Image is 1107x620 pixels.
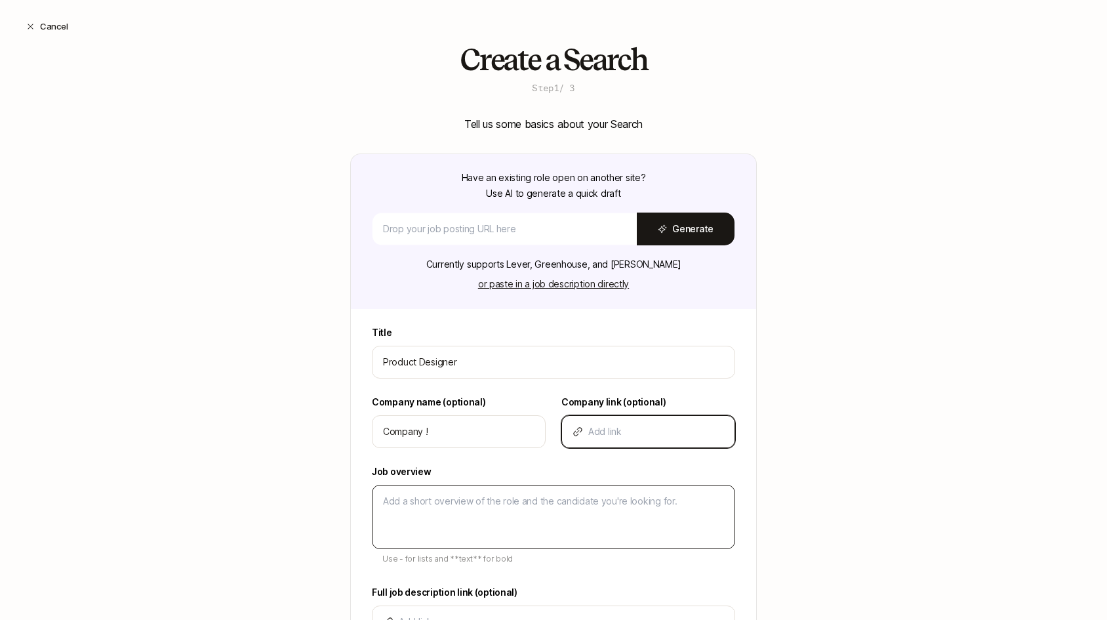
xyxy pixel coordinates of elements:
h2: Create a Search [460,43,647,76]
p: Tell us some basics about your Search [464,115,643,133]
label: Title [372,325,735,341]
label: Company name (optional) [372,394,546,410]
p: Step 1 / 3 [532,81,574,94]
input: e.g. Head of Marketing, Contract Design Lead [383,354,724,370]
input: Tell us who you're hiring for [383,424,534,440]
button: Cancel [16,14,78,38]
input: Drop your job posting URL here [383,221,626,237]
label: Full job description link (optional) [372,585,735,600]
span: Use - for lists and **text** for bold [382,554,513,564]
input: Add link [588,424,724,440]
button: or paste in a job description directly [470,275,637,293]
p: Currently supports Lever, Greenhouse, and [PERSON_NAME] [426,257,681,272]
label: Company link (optional) [561,394,735,410]
p: Have an existing role open on another site? Use AI to generate a quick draft [462,170,646,201]
label: Job overview [372,464,735,480]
